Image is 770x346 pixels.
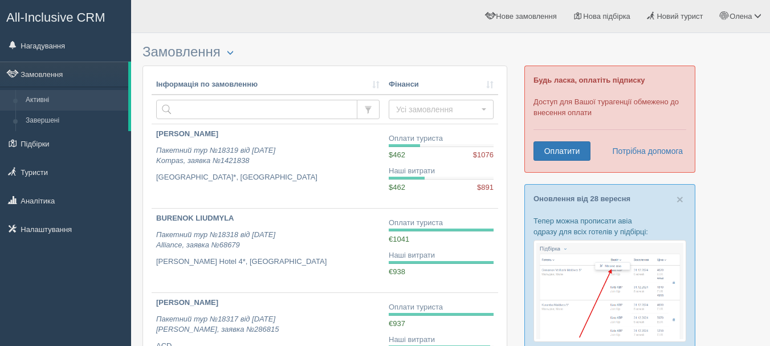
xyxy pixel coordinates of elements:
div: Доступ для Вашої турагенції обмежено до внесення оплати [524,66,695,173]
div: Оплати туриста [389,218,494,229]
div: Наші витрати [389,250,494,261]
span: $462 [389,183,405,192]
span: Олена [730,12,752,21]
i: Пакетний тур №18317 від [DATE] [PERSON_NAME], заявка №286815 [156,315,279,334]
a: Інформація по замовленню [156,79,380,90]
div: Наші витрати [389,335,494,345]
span: × [677,193,683,206]
a: Завершені [21,111,128,131]
a: Оновлення від 28 вересня [533,194,630,203]
span: Усі замовлення [396,104,479,115]
span: $891 [477,182,494,193]
a: BURENOK LIUDMYLA Пакетний тур №18318 від [DATE]Alliance, заявка №68679 [PERSON_NAME] Hotel 4*, [G... [152,209,384,292]
div: Оплати туриста [389,302,494,313]
b: [PERSON_NAME] [156,129,218,138]
h3: Замовлення [142,44,507,60]
span: $462 [389,150,405,159]
p: [GEOGRAPHIC_DATA]*, [GEOGRAPHIC_DATA] [156,172,380,183]
span: €937 [389,319,405,328]
a: [PERSON_NAME] Пакетний тур №18319 від [DATE]Kompas, заявка №1421838 [GEOGRAPHIC_DATA]*, [GEOGRAPH... [152,124,384,208]
i: Пакетний тур №18319 від [DATE] Kompas, заявка №1421838 [156,146,275,165]
b: Будь ласка, оплатіть підписку [533,76,645,84]
span: All-Inclusive CRM [6,10,105,25]
span: Нова підбірка [583,12,630,21]
a: Активні [21,90,128,111]
img: %D0%BF%D1%96%D0%B4%D0%B1%D1%96%D1%80%D0%BA%D0%B0-%D0%B0%D0%B2%D1%96%D0%B0-1-%D1%81%D1%80%D0%BC-%D... [533,240,686,342]
p: Тепер можна прописати авіа одразу для всіх готелів у підбірці: [533,215,686,237]
span: $1076 [473,150,494,161]
button: Усі замовлення [389,100,494,119]
input: Пошук за номером замовлення, ПІБ або паспортом туриста [156,100,357,119]
a: Фінанси [389,79,494,90]
button: Close [677,193,683,205]
span: €1041 [389,235,409,243]
a: Оплатити [533,141,590,161]
div: Наші витрати [389,166,494,177]
span: €938 [389,267,405,276]
span: Новий турист [657,12,703,21]
b: BURENOK LIUDMYLA [156,214,234,222]
span: Нове замовлення [496,12,556,21]
a: All-Inclusive CRM [1,1,131,32]
a: Потрібна допомога [605,141,683,161]
b: [PERSON_NAME] [156,298,218,307]
div: Оплати туриста [389,133,494,144]
p: [PERSON_NAME] Hotel 4*, [GEOGRAPHIC_DATA] [156,257,380,267]
i: Пакетний тур №18318 від [DATE] Alliance, заявка №68679 [156,230,275,250]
